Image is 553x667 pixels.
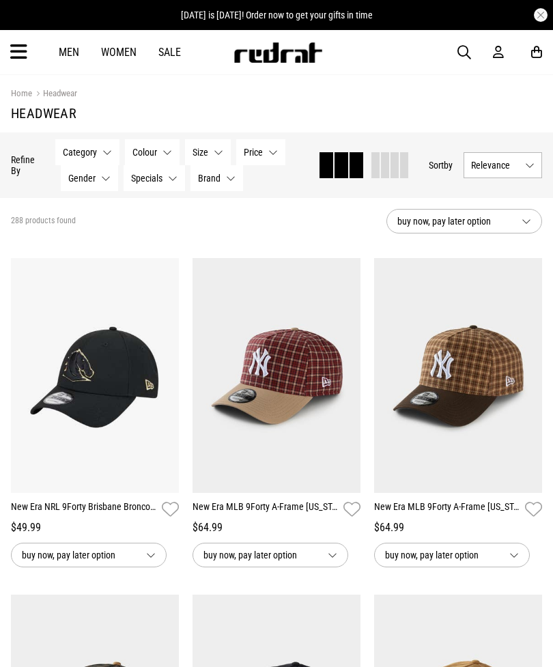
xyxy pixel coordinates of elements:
div: $49.99 [11,520,179,536]
span: Relevance [471,160,520,171]
button: Price [236,139,285,165]
p: Refine By [11,154,35,176]
button: buy now, pay later option [386,209,542,233]
button: Specials [124,165,185,191]
span: Price [244,147,263,158]
a: New Era MLB 9Forty A-Frame [US_STATE] Yankees Plaid Snapback Cap [193,500,338,520]
img: Redrat logo [233,42,323,63]
span: by [444,160,453,171]
span: buy now, pay later option [22,547,135,563]
span: Specials [131,173,162,184]
button: Size [185,139,231,165]
button: Relevance [464,152,542,178]
a: Headwear [32,88,77,101]
button: buy now, pay later option [193,543,348,567]
img: New Era Mlb 9forty A-frame New York Yankees Plaid Snapback Cap in Beige [193,258,360,493]
button: Sortby [429,157,453,173]
button: buy now, pay later option [374,543,530,567]
span: Size [193,147,208,158]
span: [DATE] is [DATE]! Order now to get your gifts in time [181,10,373,20]
span: 288 products found [11,216,76,227]
button: buy now, pay later option [11,543,167,567]
a: Men [59,46,79,59]
button: Brand [190,165,243,191]
h1: Headwear [11,105,542,122]
button: Colour [125,139,180,165]
span: Category [63,147,97,158]
a: Women [101,46,137,59]
span: buy now, pay later option [385,547,498,563]
span: buy now, pay later option [397,213,511,229]
span: Colour [132,147,157,158]
button: Category [55,139,119,165]
a: New Era NRL 9Forty Brisbane Broncos Black Gold Snapback Cap [11,500,156,520]
img: New Era Nrl 9forty Brisbane Broncos Black Gold Snapback Cap in Black [11,258,179,493]
div: $64.99 [193,520,360,536]
div: $64.99 [374,520,542,536]
span: buy now, pay later option [203,547,317,563]
img: New Era Mlb 9forty A-frame New York Yankees Plaid Snapback Cap in Brown [374,258,542,493]
span: Brand [198,173,221,184]
button: Gender [61,165,118,191]
a: Sale [158,46,181,59]
a: Home [11,88,32,98]
a: New Era MLB 9Forty A-Frame [US_STATE] Yankees Plaid Snapback Cap [374,500,520,520]
span: Gender [68,173,96,184]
